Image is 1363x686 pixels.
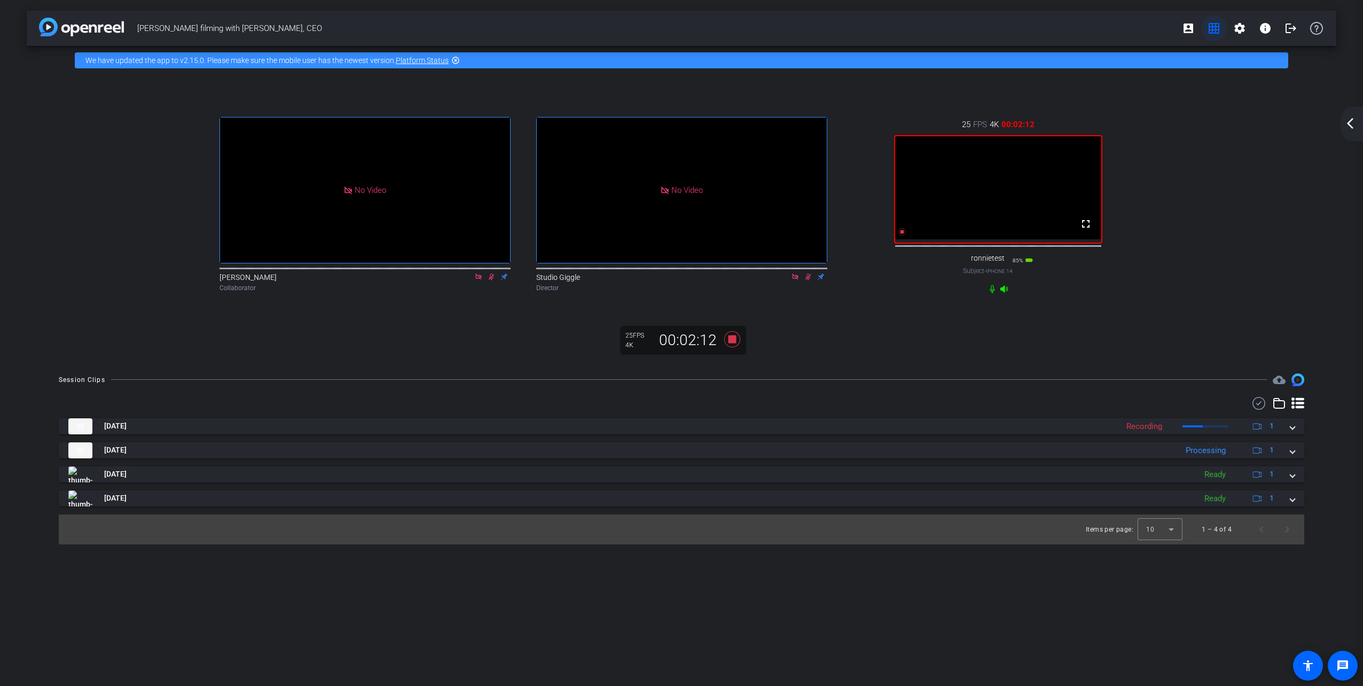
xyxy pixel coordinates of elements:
[1344,117,1357,130] mat-icon: arrow_back_ios_new
[104,493,127,504] span: [DATE]
[671,185,703,195] span: No Video
[1270,445,1274,456] span: 1
[1270,493,1274,504] span: 1
[59,466,1304,482] mat-expansion-panel-header: thumb-nail[DATE]Ready1
[68,418,92,434] img: thumb-nail
[1202,524,1232,535] div: 1 – 4 of 4
[1249,517,1274,542] button: Previous page
[104,469,127,480] span: [DATE]
[59,375,105,385] div: Session Clips
[625,331,652,340] div: 25
[59,418,1304,434] mat-expansion-panel-header: thumb-nail[DATE]Recording1
[68,466,92,482] img: thumb-nail
[75,52,1288,68] div: We have updated the app to v2.15.0. Please make sure the mobile user has the newest version.
[59,490,1304,506] mat-expansion-panel-header: thumb-nail[DATE]Ready1
[220,272,511,293] div: [PERSON_NAME]
[137,18,1176,39] span: [PERSON_NAME] filming with [PERSON_NAME], CEO
[451,56,460,65] mat-icon: highlight_off
[986,268,1013,274] span: iPhone 14
[1284,22,1297,35] mat-icon: logout
[1274,517,1300,542] button: Next page
[1270,420,1274,432] span: 1
[1013,258,1023,263] span: 85%
[536,272,827,293] div: Studio Giggle
[1025,256,1033,264] mat-icon: battery_std
[990,119,999,130] span: 4K
[1273,373,1286,386] span: Destinations for your clips
[1199,469,1231,481] div: Ready
[104,445,127,456] span: [DATE]
[963,266,1013,276] span: Subject
[1270,469,1274,480] span: 1
[68,490,92,506] img: thumb-nail
[652,331,724,349] div: 00:02:12
[220,283,511,293] div: Collaborator
[1086,524,1133,535] div: Items per page:
[59,442,1304,458] mat-expansion-panel-header: thumb-nail[DATE]Processing1
[536,98,827,117] div: .
[1291,373,1304,386] img: Session clips
[633,332,644,339] span: FPS
[536,283,827,293] div: Director
[39,18,124,36] img: app-logo
[971,254,1005,263] span: ronnietest
[962,119,970,130] span: 25
[984,267,986,275] span: -
[1336,659,1349,672] mat-icon: message
[1302,659,1314,672] mat-icon: accessibility
[104,420,127,432] span: [DATE]
[1121,420,1168,433] div: Recording
[355,185,386,195] span: No Video
[220,98,511,117] div: .
[973,119,987,130] span: FPS
[625,341,652,349] div: 4K
[1259,22,1272,35] mat-icon: info
[1199,493,1231,505] div: Ready
[396,56,449,65] a: Platform Status
[1079,217,1092,230] mat-icon: fullscreen
[1182,22,1195,35] mat-icon: account_box
[1180,445,1231,457] div: Processing
[1001,119,1035,130] span: 00:02:12
[1233,22,1246,35] mat-icon: settings
[1208,22,1220,35] mat-icon: grid_on
[1273,373,1286,386] mat-icon: cloud_upload
[68,442,92,458] img: thumb-nail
